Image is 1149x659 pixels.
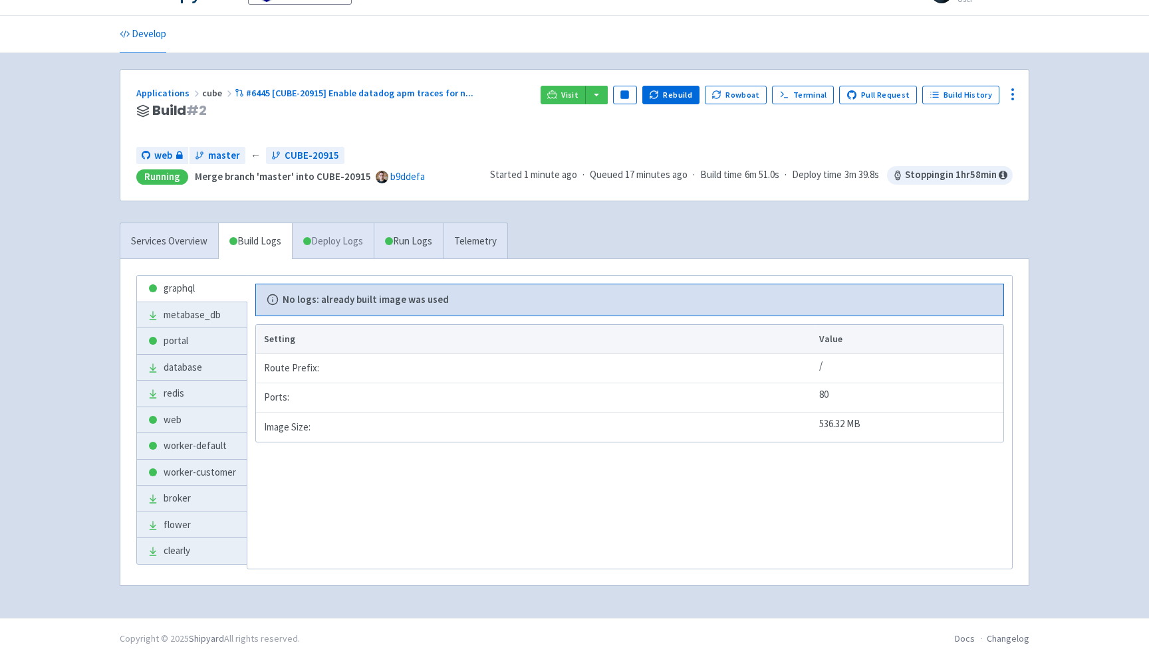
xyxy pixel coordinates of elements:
a: metabase_db [137,302,247,328]
a: redis [137,381,247,407]
span: web [154,148,172,163]
a: flower [137,512,247,538]
time: 17 minutes ago [625,168,688,181]
a: worker-customer [137,460,247,486]
a: b9ddefa [390,170,425,183]
a: Deploy Logs [292,223,374,260]
td: 536.32 MB [815,413,1003,442]
span: Visit [561,90,578,100]
a: database [137,355,247,381]
a: Pull Request [839,86,917,104]
a: worker-default [137,433,247,459]
a: Changelog [987,632,1029,644]
a: CUBE-20915 [266,147,344,165]
a: web [137,407,247,433]
span: ← [251,148,261,163]
a: Telemetry [443,223,507,260]
a: #6445 [CUBE-20915] Enable datadog apm traces for n... [235,87,475,99]
div: · · · [490,166,1013,185]
td: Route Prefix: [256,354,815,383]
th: Value [815,325,1003,354]
a: portal [137,328,247,354]
a: Applications [136,87,202,99]
span: CUBE-20915 [285,148,339,163]
a: graphql [137,276,247,302]
div: Running [136,169,188,185]
span: Started [490,168,577,181]
span: 3m 39.8s [844,167,879,183]
button: Pause [613,86,637,104]
span: Build time [700,167,742,183]
span: Queued [590,168,688,181]
a: clearly [137,538,247,564]
span: Stopping in 1 hr 58 min [887,166,1013,185]
a: Visit [541,86,586,104]
a: Services Overview [120,223,218,260]
span: #6445 [CUBE-20915] Enable datadog apm traces for n ... [246,87,473,99]
a: Develop [120,16,166,53]
button: Rowboat [705,86,767,104]
a: Build Logs [219,223,292,260]
td: / [815,354,1003,383]
strong: Merge branch 'master' into CUBE-20915 [195,170,371,183]
a: broker [137,486,247,512]
td: 80 [815,383,1003,413]
a: Shipyard [189,632,224,644]
b: No logs: already built image was used [283,292,449,308]
span: Build [152,103,207,118]
a: web [136,147,188,165]
th: Setting [256,325,815,354]
span: cube [202,87,235,99]
span: Deploy time [792,167,842,183]
td: Ports: [256,383,815,413]
a: Build History [922,86,999,104]
span: master [208,148,240,163]
a: master [190,147,245,165]
td: Image Size: [256,413,815,442]
a: Run Logs [374,223,443,260]
div: Copyright © 2025 All rights reserved. [120,632,300,646]
span: 6m 51.0s [745,167,779,183]
a: Terminal [772,86,834,104]
a: Docs [955,632,975,644]
span: # 2 [186,101,207,120]
time: 1 minute ago [524,168,577,181]
button: Rebuild [642,86,700,104]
